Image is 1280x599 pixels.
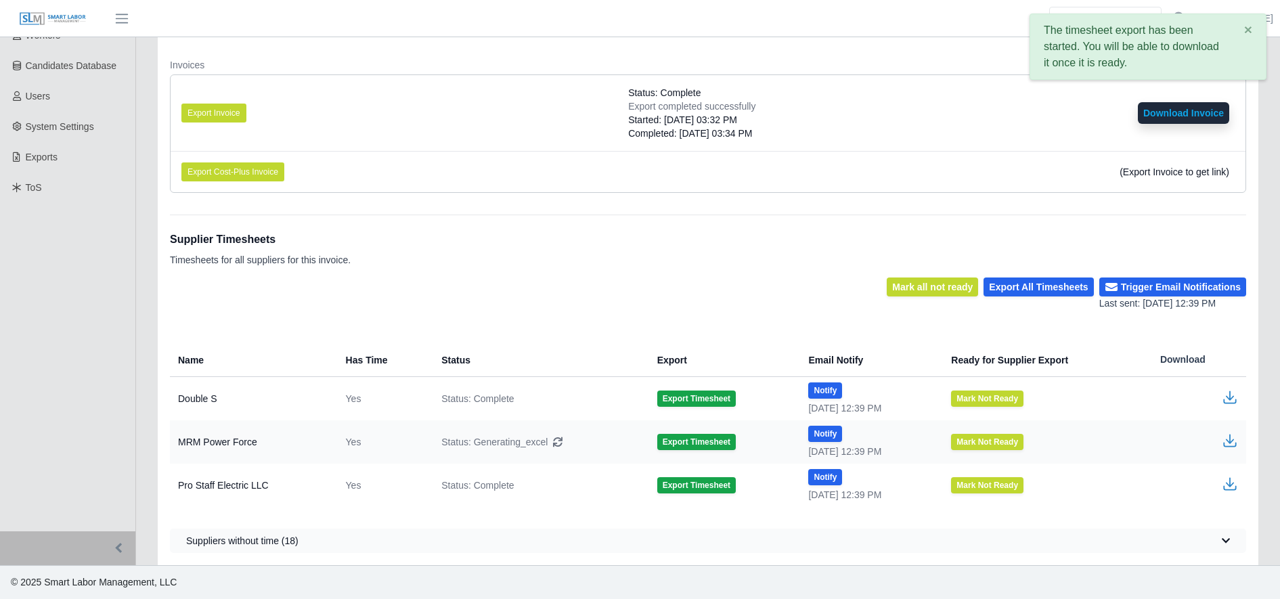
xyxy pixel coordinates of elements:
button: Export Cost-Plus Invoice [181,162,284,181]
button: Export Timesheet [657,434,736,450]
span: Status: Complete [441,479,514,492]
span: ToS [26,182,42,193]
a: Download Invoice [1138,108,1229,118]
div: Export completed successfully [628,99,755,113]
span: Suppliers without time (18) [186,534,299,548]
span: Users [26,91,51,102]
div: Completed: [DATE] 03:34 PM [628,127,755,140]
span: Status: Complete [441,392,514,405]
div: Last sent: [DATE] 12:39 PM [1099,296,1246,311]
button: Trigger Email Notifications [1099,278,1246,296]
th: Status [431,343,646,377]
th: Email Notify [797,343,940,377]
span: © 2025 Smart Labor Management, LLC [11,577,177,587]
span: Status: Complete [628,86,701,99]
div: [DATE] 12:39 PM [808,445,929,458]
span: (Export Invoice to get link) [1120,167,1229,177]
img: SLM Logo [19,12,87,26]
span: Candidates Database [26,60,117,71]
button: Mark Not Ready [951,434,1023,450]
button: Mark Not Ready [951,477,1023,493]
button: Mark Not Ready [951,391,1023,407]
td: MRM Power Force [170,420,335,464]
span: Status: Generating_excel [441,435,548,449]
dt: Invoices [170,58,1246,72]
button: Suppliers without time (18) [170,529,1246,553]
a: [PERSON_NAME] [1195,12,1273,26]
td: Yes [335,420,431,464]
button: Export Timesheet [657,391,736,407]
td: Yes [335,464,431,507]
span: System Settings [26,121,94,132]
div: The timesheet export has been started. You will be able to download it once it is ready. [1030,14,1266,80]
td: Yes [335,377,431,421]
th: Name [170,343,335,377]
h1: Supplier Timesheets [170,231,351,248]
button: Download Invoice [1138,102,1229,124]
button: Notify [808,382,842,399]
button: Export Timesheet [657,477,736,493]
th: Download [1149,343,1246,377]
p: Timesheets for all suppliers for this invoice. [170,253,351,267]
th: Has Time [335,343,431,377]
button: Notify [808,426,842,442]
div: [DATE] 12:39 PM [808,401,929,415]
button: Export All Timesheets [984,278,1093,296]
span: Exports [26,152,58,162]
button: Export Invoice [181,104,246,123]
div: Started: [DATE] 03:32 PM [628,113,755,127]
div: [DATE] 12:39 PM [808,488,929,502]
input: Search [1049,7,1162,30]
button: Notify [808,469,842,485]
td: Double S [170,377,335,421]
td: Pro Staff Electric LLC [170,464,335,507]
th: Export [646,343,798,377]
span: × [1244,22,1252,37]
th: Ready for Supplier Export [940,343,1149,377]
button: Mark all not ready [887,278,978,296]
